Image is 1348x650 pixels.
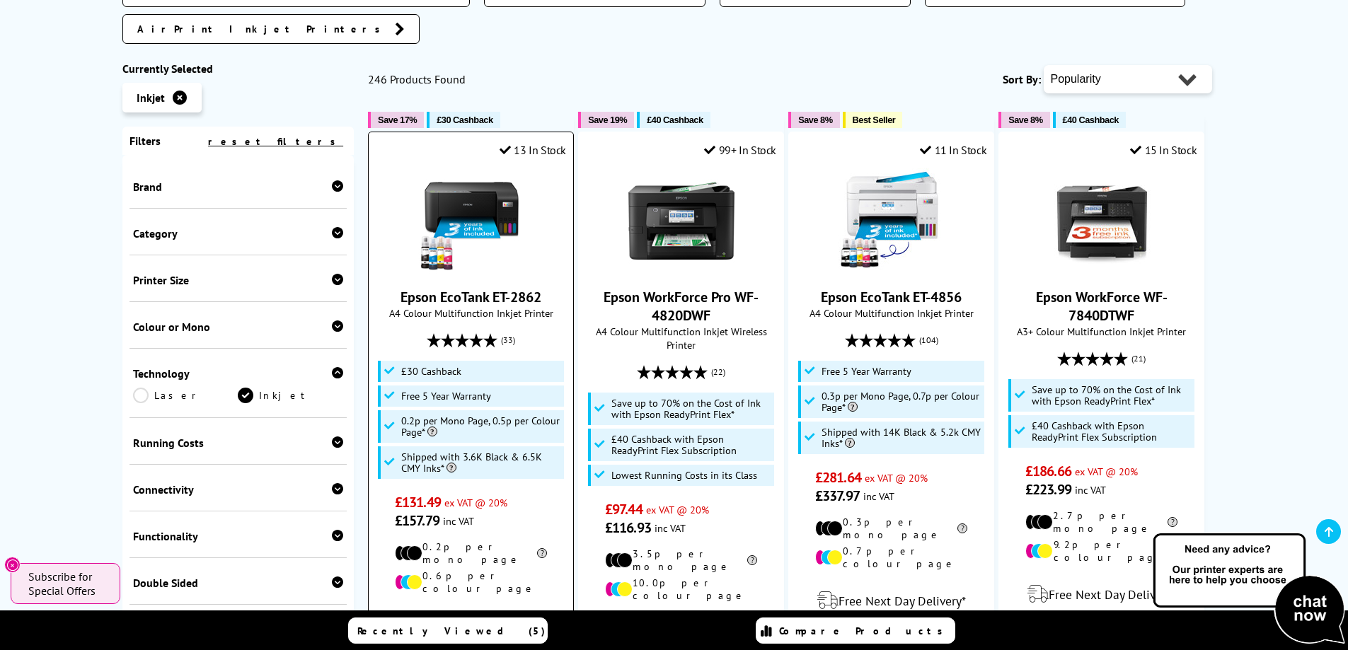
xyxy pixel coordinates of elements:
[129,134,161,148] span: Filters
[843,112,903,128] button: Best Seller
[611,470,757,481] span: Lowest Running Costs in its Class
[605,547,757,573] li: 3.5p per mono page
[839,168,945,274] img: Epson EcoTank ET-4856
[1130,143,1197,157] div: 15 In Stock
[133,436,344,450] div: Running Costs
[137,22,388,36] span: AirPrint Inkjet Printers
[647,115,703,125] span: £40 Cashback
[788,112,839,128] button: Save 8%
[137,91,165,105] span: Inkjet
[395,569,547,595] li: 0.6p per colour page
[998,112,1049,128] button: Save 8%
[443,514,474,528] span: inc VAT
[418,262,524,277] a: Epson EcoTank ET-2862
[437,115,492,125] span: £30 Cashback
[821,288,962,306] a: Epson EcoTank ET-4856
[815,487,860,505] span: £337.97
[604,288,759,325] a: Epson WorkForce Pro WF-4820DWF
[628,262,735,277] a: Epson WorkForce Pro WF-4820DWF
[1006,325,1197,338] span: A3+ Colour Multifunction Inkjet Printer
[401,366,461,377] span: £30 Cashback
[133,273,344,287] div: Printer Size
[586,325,776,352] span: A4 Colour Multifunction Inkjet Wireless Printer
[798,115,832,125] span: Save 8%
[501,327,515,354] span: (33)
[238,388,343,403] a: Inkjet
[711,359,725,385] span: (22)
[822,390,981,413] span: 0.3p per Mono Page, 0.7p per Colour Page*
[704,143,776,157] div: 99+ In Stock
[796,581,986,620] div: modal_delivery
[822,426,981,449] span: Shipped with 14K Black & 5.2k CMY Inks*
[133,482,344,497] div: Connectivity
[378,115,417,125] span: Save 17%
[401,415,561,438] span: 0.2p per Mono Page, 0.5p per Colour Page*
[1032,420,1192,443] span: £40 Cashback with Epson ReadyPrint Flex Subscription
[401,390,491,402] span: Free 5 Year Warranty
[611,434,771,456] span: £40 Cashback with Epson ReadyPrint Flex Subscription
[500,143,566,157] div: 13 In Stock
[1008,115,1042,125] span: Save 8%
[588,115,627,125] span: Save 19%
[1075,483,1106,497] span: inc VAT
[919,327,938,354] span: (104)
[1025,509,1177,535] li: 2.7p per mono page
[815,516,967,541] li: 0.3p per mono page
[796,306,986,320] span: A4 Colour Multifunction Inkjet Printer
[1131,345,1146,372] span: (21)
[122,62,355,76] div: Currently Selected
[133,180,344,194] div: Brand
[1063,115,1119,125] span: £40 Cashback
[779,625,950,637] span: Compare Products
[1025,462,1071,480] span: £186.66
[1150,531,1348,647] img: Open Live Chat window
[865,471,928,484] span: ex VAT @ 20%
[133,226,344,240] div: Category
[395,493,441,511] span: £131.49
[357,625,546,637] span: Recently Viewed (5)
[1075,465,1138,478] span: ex VAT @ 20%
[133,576,344,590] div: Double Sided
[815,468,861,487] span: £281.64
[395,511,439,530] span: £157.79
[133,388,238,403] a: Laser
[376,605,566,645] div: modal_delivery
[611,397,771,420] span: Save up to 70% on the Cost of Ink with Epson ReadyPrint Flex*
[427,112,500,128] button: £30 Cashback
[822,366,911,377] span: Free 5 Year Warranty
[1036,288,1168,325] a: Epson WorkForce WF-7840DTWF
[444,496,507,509] span: ex VAT @ 20%
[133,366,344,381] div: Technology
[655,521,686,535] span: inc VAT
[122,14,420,44] a: AirPrint Inkjet Printers
[348,617,548,644] a: Recently Viewed (5)
[133,320,344,334] div: Colour or Mono
[756,617,955,644] a: Compare Products
[839,262,945,277] a: Epson EcoTank ET-4856
[605,576,757,602] li: 10.0p per colour page
[4,557,21,573] button: Close
[368,112,424,128] button: Save 17%
[920,143,986,157] div: 11 In Stock
[1025,538,1177,564] li: 9.2p per colour page
[208,135,343,148] a: reset filters
[401,451,561,474] span: Shipped with 3.6K Black & 6.5K CMY Inks*
[1053,112,1126,128] button: £40 Cashback
[637,112,710,128] button: £40 Cashback
[605,500,643,518] span: £97.44
[133,529,344,543] div: Functionality
[1025,480,1071,499] span: £223.99
[578,112,634,128] button: Save 19%
[401,288,541,306] a: Epson EcoTank ET-2862
[28,569,106,598] span: Subscribe for Special Offers
[1049,168,1155,274] img: Epson WorkForce WF-7840DTWF
[628,168,735,274] img: Epson WorkForce Pro WF-4820DWF
[368,72,466,86] span: 246 Products Found
[863,489,894,503] span: inc VAT
[395,540,547,566] li: 0.2p per mono page
[1049,262,1155,277] a: Epson WorkForce WF-7840DTWF
[1032,384,1192,407] span: Save up to 70% on the Cost of Ink with Epson ReadyPrint Flex*
[1006,574,1197,614] div: modal_delivery
[815,545,967,570] li: 0.7p per colour page
[1003,72,1041,86] span: Sort By:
